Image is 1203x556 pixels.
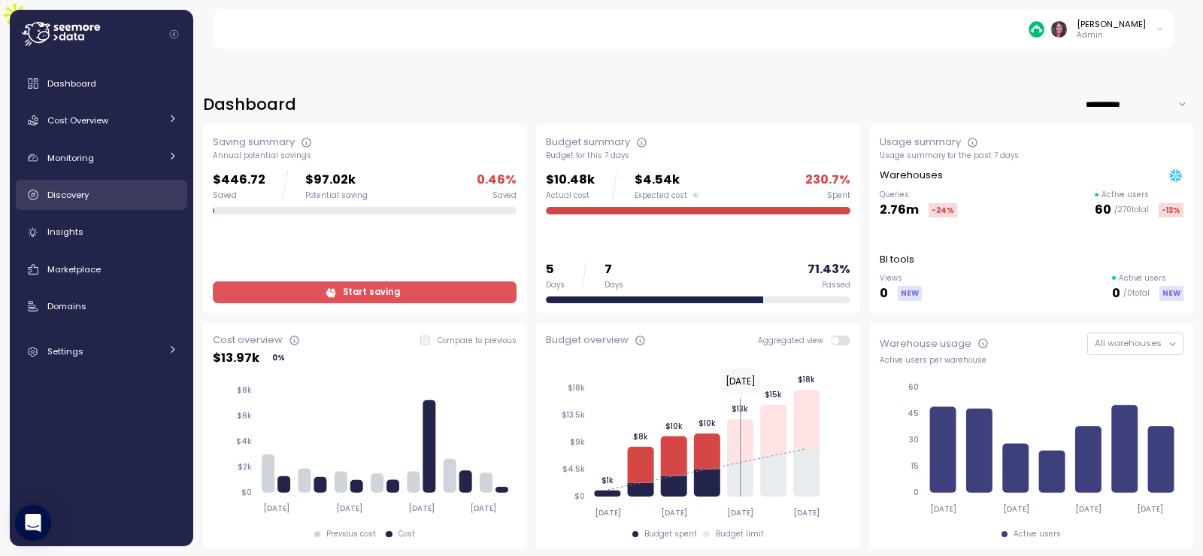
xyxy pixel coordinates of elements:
[908,382,919,392] tspan: 60
[880,355,1183,366] div: Active users per warehouse
[808,260,850,280] p: 71.43 %
[546,135,630,150] div: Budget summary
[805,170,850,190] p: 230.7 %
[1051,21,1067,37] img: ACg8ocLDuIZlR5f2kIgtapDwVC7yp445s3OgbrQTIAV7qYj8P05r5pI=s96-c
[1077,30,1146,41] p: Admin
[568,383,585,393] tspan: $18k
[16,68,187,99] a: Dashboard
[213,190,265,201] div: Saved
[605,260,623,280] p: 7
[241,488,252,497] tspan: $0
[914,488,919,497] tspan: 0
[794,508,820,518] tspan: [DATE]
[213,333,283,348] div: Cost overview
[798,375,815,384] tspan: $18k
[570,437,585,447] tspan: $9k
[633,432,648,442] tspan: $8k
[326,529,376,539] div: Previous cost
[1029,21,1044,37] img: 687cba7b7af778e9efcde14e.PNG
[16,105,187,135] a: Cost Overview
[546,280,565,290] div: Days
[335,504,362,514] tspan: [DATE]
[16,180,187,210] a: Discovery
[880,168,943,183] p: Warehouses
[47,226,83,238] span: Insights
[562,464,585,474] tspan: $4.5k
[635,170,698,190] p: $4.54k
[635,190,687,201] span: Expected cost
[343,282,400,302] span: Start saving
[1114,205,1149,215] p: / 270 total
[732,404,749,414] tspan: $13k
[929,203,957,217] div: -24 %
[930,504,956,514] tspan: [DATE]
[398,529,415,539] div: Cost
[213,170,265,190] p: $446.72
[47,300,86,312] span: Domains
[546,260,565,280] p: 5
[880,200,919,220] p: 2.76m
[1101,190,1149,200] p: Active users
[661,508,687,518] tspan: [DATE]
[16,291,187,321] a: Domains
[213,150,517,161] div: Annual potential savings
[47,114,108,126] span: Cost Overview
[665,421,683,431] tspan: $10k
[880,190,957,200] p: Queries
[203,94,296,116] h2: Dashboard
[546,333,629,348] div: Budget overview
[213,135,295,150] div: Saving summary
[880,284,888,304] p: 0
[269,351,288,365] div: 0 %
[880,336,971,351] div: Warehouse usage
[47,77,96,90] span: Dashboard
[1077,18,1146,30] div: [PERSON_NAME]
[911,461,919,471] tspan: 15
[1159,203,1183,217] div: -13 %
[165,29,183,40] button: Collapse navigation
[822,280,850,290] div: Passed
[47,345,83,357] span: Settings
[305,190,368,201] div: Potential saving
[237,411,252,421] tspan: $6k
[1095,200,1111,220] p: 60
[47,263,101,275] span: Marketplace
[909,435,919,445] tspan: 30
[827,190,850,201] div: Spent
[16,217,187,248] a: Insights
[880,150,1183,161] div: Usage summary for the past 7 days
[408,504,435,514] tspan: [DATE]
[605,280,623,290] div: Days
[727,508,753,518] tspan: [DATE]
[47,189,89,201] span: Discovery
[15,505,51,541] div: Open Intercom Messenger
[263,504,289,514] tspan: [DATE]
[726,375,756,387] text: [DATE]
[1112,284,1120,304] p: 0
[237,385,252,395] tspan: $8k
[765,390,782,400] tspan: $15k
[16,254,187,284] a: Marketplace
[1002,504,1029,514] tspan: [DATE]
[644,529,697,539] div: Budget spent
[477,170,517,190] p: 0.46 %
[1119,273,1166,284] p: Active users
[438,336,517,346] p: Compare to previous
[213,281,517,303] a: Start saving
[16,143,187,173] a: Monitoring
[574,491,585,501] tspan: $0
[1137,504,1163,514] tspan: [DATE]
[1075,504,1101,514] tspan: [DATE]
[758,336,831,345] span: Aggregated view
[546,170,595,190] p: $10.48k
[1123,288,1150,299] p: / 0 total
[880,135,961,150] div: Usage summary
[698,418,716,428] tspan: $10k
[908,409,919,418] tspan: 45
[238,462,252,472] tspan: $2k
[546,150,850,161] div: Budget for this 7 days
[1159,286,1183,300] div: NEW
[1087,333,1183,354] button: All warehouses
[716,529,764,539] div: Budget limit
[601,475,614,485] tspan: $1k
